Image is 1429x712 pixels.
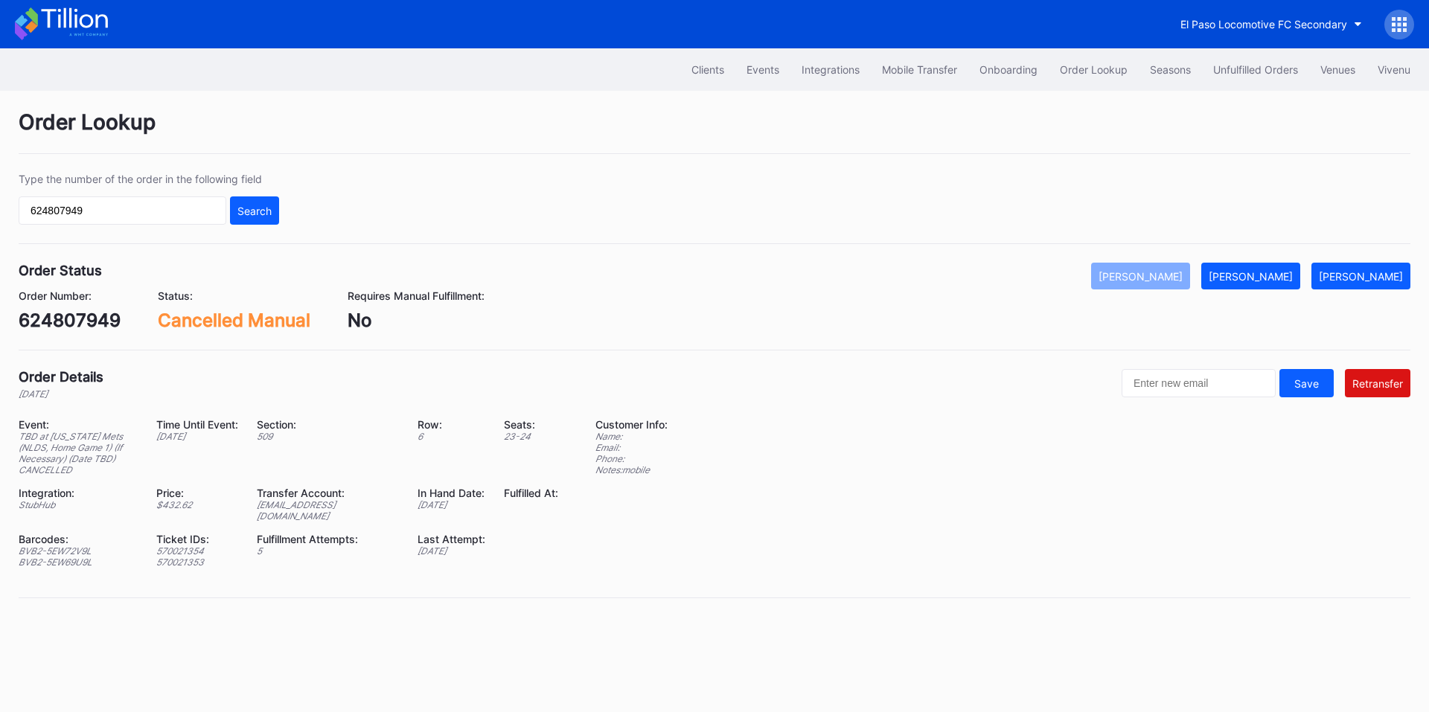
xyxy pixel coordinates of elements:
div: Order Lookup [19,109,1410,154]
div: Seats: [504,418,558,431]
button: Integrations [790,56,871,83]
div: [DATE] [418,499,485,510]
div: 23 - 24 [504,431,558,442]
div: 570021353 [156,557,238,568]
div: Notes: mobile [595,464,668,475]
div: Event: [19,418,138,431]
div: El Paso Locomotive FC Secondary [1180,18,1347,31]
div: 570021354 [156,545,238,557]
div: BVB2-5EW72V9L [19,545,138,557]
div: Status: [158,289,310,302]
div: Save [1294,377,1319,390]
button: Seasons [1139,56,1202,83]
button: Save [1279,369,1334,397]
div: Requires Manual Fulfillment: [348,289,485,302]
div: Fulfillment Attempts: [257,533,399,545]
div: Transfer Account: [257,487,399,499]
div: Phone: [595,453,668,464]
button: Retransfer [1345,369,1410,397]
button: Mobile Transfer [871,56,968,83]
div: Barcodes: [19,533,138,545]
div: Venues [1320,63,1355,76]
div: Seasons [1150,63,1191,76]
div: Order Details [19,369,103,385]
div: Unfulfilled Orders [1213,63,1298,76]
div: Integrations [802,63,860,76]
div: TBD at [US_STATE] Mets (NLDS, Home Game 1) (If Necessary) (Date TBD) CANCELLED [19,431,138,475]
div: BVB2-5EW69U9L [19,557,138,568]
div: [DATE] [156,431,238,442]
button: Unfulfilled Orders [1202,56,1309,83]
div: 5 [257,545,399,557]
div: Order Lookup [1060,63,1128,76]
div: [DATE] [418,545,485,557]
button: Onboarding [968,56,1049,83]
div: Email: [595,442,668,453]
button: [PERSON_NAME] [1201,263,1300,289]
div: Type the number of the order in the following field [19,173,279,185]
div: Vivenu [1378,63,1410,76]
button: Vivenu [1366,56,1422,83]
div: 6 [418,431,485,442]
div: Onboarding [979,63,1038,76]
div: Retransfer [1352,377,1403,390]
div: StubHub [19,499,138,510]
div: Section: [257,418,399,431]
div: Events [747,63,779,76]
button: Venues [1309,56,1366,83]
div: No [348,310,485,331]
div: [PERSON_NAME] [1209,270,1293,283]
div: Order Status [19,263,102,278]
div: Time Until Event: [156,418,238,431]
div: Last Attempt: [418,533,485,545]
div: [DATE] [19,388,103,400]
div: 509 [257,431,399,442]
button: Search [230,196,279,225]
div: Price: [156,487,238,499]
button: [PERSON_NAME] [1311,263,1410,289]
div: Search [237,205,272,217]
div: Fulfilled At: [504,487,558,499]
div: Cancelled Manual [158,310,310,331]
input: GT59662 [19,196,226,225]
button: [PERSON_NAME] [1091,263,1190,289]
div: $ 432.62 [156,499,238,510]
button: Clients [680,56,735,83]
div: Mobile Transfer [882,63,957,76]
div: Order Number: [19,289,121,302]
div: Integration: [19,487,138,499]
div: 624807949 [19,310,121,331]
button: Order Lookup [1049,56,1139,83]
button: Events [735,56,790,83]
div: [PERSON_NAME] [1319,270,1403,283]
div: Row: [418,418,485,431]
div: In Hand Date: [418,487,485,499]
div: [PERSON_NAME] [1099,270,1183,283]
div: Name: [595,431,668,442]
div: Customer Info: [595,418,668,431]
input: Enter new email [1122,369,1276,397]
div: Clients [691,63,724,76]
button: El Paso Locomotive FC Secondary [1169,10,1373,38]
div: [EMAIL_ADDRESS][DOMAIN_NAME] [257,499,399,522]
div: Ticket IDs: [156,533,238,545]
